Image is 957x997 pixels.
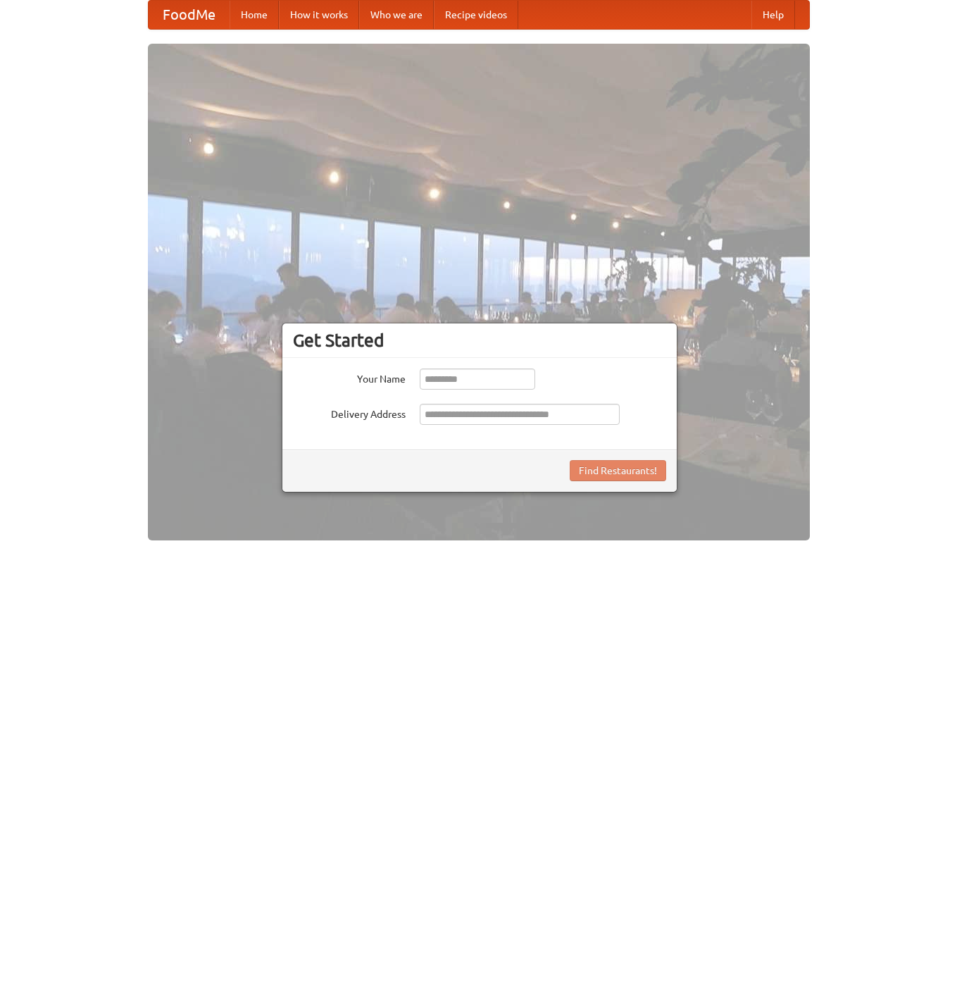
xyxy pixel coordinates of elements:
[293,330,666,351] h3: Get Started
[570,460,666,481] button: Find Restaurants!
[230,1,279,29] a: Home
[751,1,795,29] a: Help
[293,369,406,386] label: Your Name
[434,1,518,29] a: Recipe videos
[293,404,406,421] label: Delivery Address
[279,1,359,29] a: How it works
[149,1,230,29] a: FoodMe
[359,1,434,29] a: Who we are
